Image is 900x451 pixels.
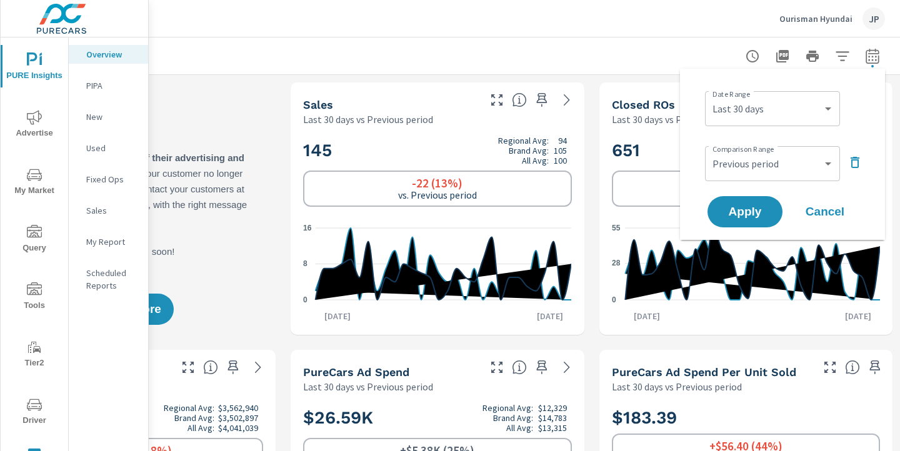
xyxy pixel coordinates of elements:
p: Fixed Ops [86,173,138,186]
span: My Market [4,167,64,198]
span: Tools [4,282,64,313]
span: PURE Insights [4,52,64,83]
p: Last 30 days vs Previous period [612,112,742,127]
h6: -22 (13%) [412,177,462,189]
div: My Report [69,232,148,251]
p: Sales [86,204,138,217]
p: Regional Avg: [482,403,533,413]
p: Last 30 days vs Previous period [612,379,742,394]
a: See more details in report [557,357,577,377]
h2: $183.39 [612,407,880,429]
p: Scheduled Reports [86,267,138,292]
p: Brand Avg: [493,413,533,423]
p: [DATE] [836,310,880,322]
p: Overview [86,48,138,61]
p: 100 [554,156,567,166]
div: Used [69,139,148,157]
text: 28 [612,259,621,267]
span: Save this to your personalized report [532,90,552,110]
text: 55 [612,224,621,232]
a: See more details in report [248,357,268,377]
span: Total sales revenue over the selected date range. [Source: This data is sourced from the dealer’s... [203,360,218,375]
h2: $26.59K [303,403,571,433]
div: Fixed Ops [69,170,148,189]
p: $4,041,039 [218,423,258,433]
span: Average cost of advertising per each vehicle sold at the dealer over the selected date range. The... [845,360,860,375]
p: New [86,111,138,123]
p: All Avg: [187,423,214,433]
p: [DATE] [625,310,669,322]
p: $14,783 [538,413,567,423]
div: Overview [69,45,148,64]
div: Scheduled Reports [69,264,148,295]
p: PIPA [86,79,138,92]
p: Used [86,142,138,154]
p: Regional Avg: [164,403,214,413]
div: PIPA [69,76,148,95]
p: All Avg: [522,156,549,166]
span: Query [4,225,64,255]
span: Advertise [4,110,64,141]
p: Brand Avg: [174,413,214,423]
text: 8 [303,260,307,269]
p: 105 [554,146,567,156]
span: Total cost of media for all PureCars channels for the selected dealership group over the selected... [512,360,527,375]
p: All Avg: [506,423,533,433]
p: Ourisman Hyundai [779,13,852,24]
a: See more details in report [557,90,577,110]
button: Make Fullscreen [487,357,507,377]
p: [DATE] [316,310,359,322]
text: 0 [612,295,616,304]
p: 94 [558,136,567,146]
button: "Export Report to PDF" [770,44,795,69]
button: Print Report [800,44,825,69]
p: My Report [86,235,138,248]
p: $13,315 [538,423,567,433]
p: Regional Avg: [498,136,549,146]
span: Number of vehicles sold by the dealership over the selected date range. [Source: This data is sou... [512,92,527,107]
p: Last 30 days vs Previous period [303,112,433,127]
div: New [69,107,148,126]
h2: 145 [303,136,571,166]
h2: 651 [612,136,880,166]
span: Driver [4,397,64,428]
div: JP [862,7,885,30]
button: Make Fullscreen [487,90,507,110]
h5: Closed ROs [612,98,675,111]
span: Save this to your personalized report [865,357,885,377]
p: Brand Avg: [509,146,549,156]
span: Apply [720,206,770,217]
button: Cancel [787,196,862,227]
div: Sales [69,201,148,220]
h5: PureCars Ad Spend [303,365,409,379]
p: $12,329 [538,403,567,413]
span: Save this to your personalized report [223,357,243,377]
p: Last 30 days vs Previous period [303,379,433,394]
button: Make Fullscreen [178,357,198,377]
span: Save this to your personalized report [532,357,552,377]
text: 0 [303,295,307,304]
p: $3,562,940 [218,403,258,413]
span: Cancel [800,206,850,217]
span: Tier2 [4,340,64,370]
h5: PureCars Ad Spend Per Unit Sold [612,365,796,379]
p: $3,502,897 [218,413,258,423]
button: Select Date Range [860,44,885,69]
p: vs. Previous period [398,189,477,201]
button: Apply [707,196,782,227]
button: Apply Filters [830,44,855,69]
h5: Sales [303,98,333,111]
p: [DATE] [528,310,572,322]
text: 16 [303,224,312,232]
button: Make Fullscreen [820,357,840,377]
